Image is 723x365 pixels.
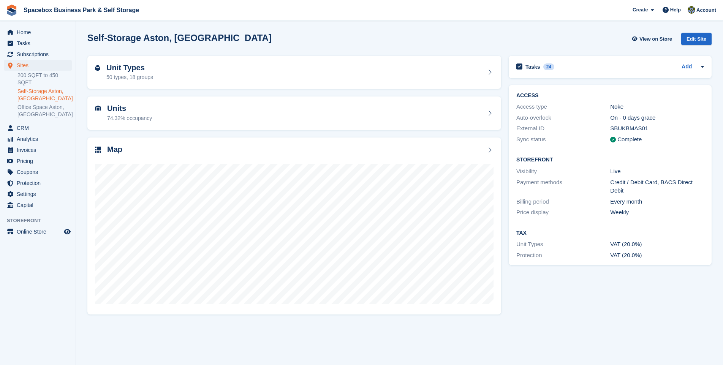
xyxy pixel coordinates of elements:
a: menu [4,60,72,71]
span: Help [670,6,681,14]
a: menu [4,200,72,210]
div: SBUKBMAS01 [610,124,704,133]
div: Weekly [610,208,704,217]
a: menu [4,38,72,49]
span: Settings [17,189,62,199]
span: Invoices [17,145,62,155]
a: menu [4,134,72,144]
span: View on Store [639,35,672,43]
div: Price display [516,208,610,217]
h2: Units [107,104,152,113]
div: Complete [617,135,642,144]
h2: Tasks [525,63,540,70]
div: 24 [543,63,554,70]
div: 50 types, 18 groups [106,73,153,81]
a: Unit Types 50 types, 18 groups [87,56,501,89]
a: Units 74.32% occupancy [87,96,501,130]
h2: Unit Types [106,63,153,72]
a: View on Store [631,33,675,45]
img: stora-icon-8386f47178a22dfd0bd8f6a31ec36ba5ce8667c1dd55bd0f319d3a0aa187defe.svg [6,5,17,16]
a: Self-Storage Aston, [GEOGRAPHIC_DATA] [17,88,72,102]
span: Home [17,27,62,38]
a: Preview store [63,227,72,236]
div: Edit Site [681,33,712,45]
a: Edit Site [681,33,712,48]
a: menu [4,123,72,133]
a: menu [4,167,72,177]
span: Account [696,6,716,14]
a: Spacebox Business Park & Self Storage [21,4,142,16]
a: menu [4,49,72,60]
div: Billing period [516,198,610,206]
h2: Tax [516,230,704,236]
div: Auto-overlock [516,114,610,122]
span: Protection [17,178,62,188]
div: Visibility [516,167,610,176]
h2: ACCESS [516,93,704,99]
span: Storefront [7,217,76,224]
span: Capital [17,200,62,210]
div: VAT (20.0%) [610,240,704,249]
a: menu [4,189,72,199]
span: Subscriptions [17,49,62,60]
div: Payment methods [516,178,610,195]
div: External ID [516,124,610,133]
span: Create [633,6,648,14]
div: Live [610,167,704,176]
div: Nokē [610,103,704,111]
img: unit-type-icn-2b2737a686de81e16bb02015468b77c625bbabd49415b5ef34ead5e3b44a266d.svg [95,65,100,71]
h2: Self-Storage Aston, [GEOGRAPHIC_DATA] [87,33,272,43]
a: Office Space Aston, [GEOGRAPHIC_DATA] [17,104,72,118]
div: On - 0 days grace [610,114,704,122]
a: menu [4,27,72,38]
span: Analytics [17,134,62,144]
div: Sync status [516,135,610,144]
div: Credit / Debit Card, BACS Direct Debit [610,178,704,195]
span: Online Store [17,226,62,237]
a: menu [4,178,72,188]
div: Access type [516,103,610,111]
img: sahil [688,6,695,14]
span: Pricing [17,156,62,166]
span: Sites [17,60,62,71]
img: unit-icn-7be61d7bf1b0ce9d3e12c5938cc71ed9869f7b940bace4675aadf7bd6d80202e.svg [95,106,101,111]
a: Add [682,63,692,71]
span: CRM [17,123,62,133]
div: 74.32% occupancy [107,114,152,122]
span: Tasks [17,38,62,49]
a: menu [4,145,72,155]
span: Coupons [17,167,62,177]
div: Unit Types [516,240,610,249]
h2: Map [107,145,122,154]
div: Protection [516,251,610,260]
div: VAT (20.0%) [610,251,704,260]
div: Every month [610,198,704,206]
h2: Storefront [516,157,704,163]
a: menu [4,226,72,237]
a: menu [4,156,72,166]
img: map-icn-33ee37083ee616e46c38cad1a60f524a97daa1e2b2c8c0bc3eb3415660979fc1.svg [95,147,101,153]
a: 200 SQFT to 450 SQFT [17,72,72,86]
a: Map [87,137,501,315]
